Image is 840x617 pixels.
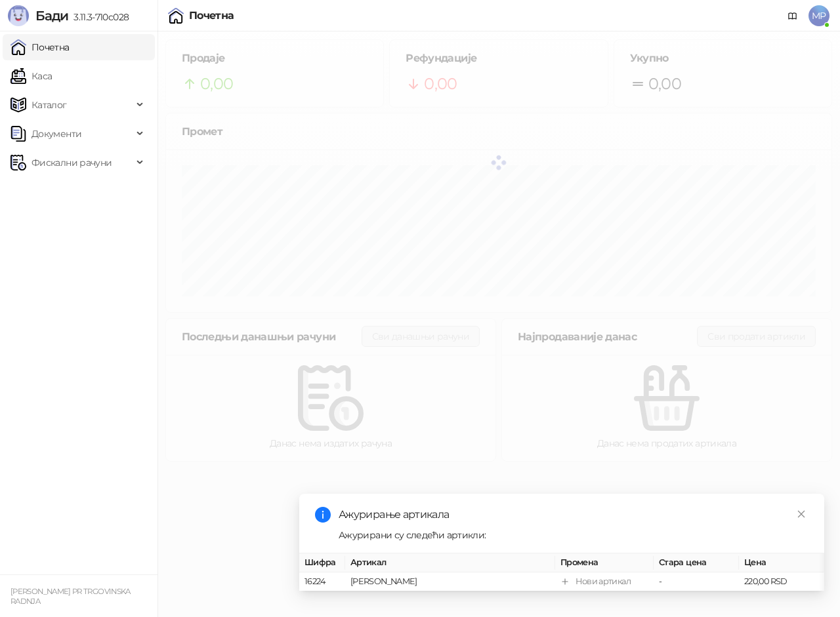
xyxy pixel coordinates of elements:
[31,149,112,176] span: Фискални рачуни
[299,553,345,572] th: Шифра
[339,507,808,523] div: Ажурирање артикала
[189,10,234,21] div: Почетна
[739,553,824,572] th: Цена
[555,553,654,572] th: Промена
[782,5,803,26] a: Документација
[35,8,68,24] span: Бади
[31,121,81,147] span: Документи
[576,575,631,588] div: Нови артикал
[299,572,345,591] td: 16224
[10,34,70,60] a: Почетна
[794,507,808,521] a: Close
[8,5,29,26] img: Logo
[808,5,829,26] span: MP
[339,528,808,542] div: Ажурирани су следећи артикли:
[739,572,824,591] td: 220,00 RSD
[315,507,331,523] span: info-circle
[654,553,739,572] th: Стара цена
[345,553,555,572] th: Артикал
[654,572,739,591] td: -
[797,509,806,519] span: close
[10,587,131,606] small: [PERSON_NAME] PR TRGOVINSKA RADNJA
[345,572,555,591] td: [PERSON_NAME]
[68,11,129,23] span: 3.11.3-710c028
[31,92,67,118] span: Каталог
[10,63,52,89] a: Каса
